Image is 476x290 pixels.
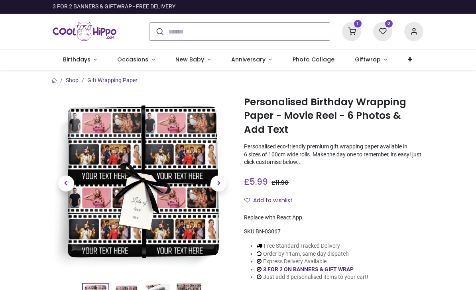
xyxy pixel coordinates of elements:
a: 3 FOR 2 ON BANNERS & GIFT WRAP [263,266,354,272]
a: Giftwrap [344,49,397,70]
img: Cool Hippo [53,20,116,43]
a: 0 [373,28,392,34]
div: Replace with React App. [244,214,423,222]
span: Occasions [117,55,148,63]
span: £ [271,179,289,187]
button: Add to wishlistAdd to wishlist [244,194,299,207]
a: Next [205,121,232,247]
a: Shop [66,77,79,83]
iframe: Customer reviews powered by Trustpilot [256,3,423,11]
li: Free Standard Tracked Delivery [257,242,368,250]
sup: 1 [354,20,362,28]
a: Anniversary [221,49,282,70]
p: Personalised eco-friendly premium gift wrapping paper available in 6 sizes of 100cm wide rolls. M... [244,143,423,166]
li: Just add 3 personalised items to your cart! [257,273,368,281]
sup: 0 [385,20,393,28]
a: Occasions [107,49,165,70]
h1: Personalised Birthday Wrapping Paper - Movie Reel - 6 Photos & Add Text [244,95,423,136]
span: £ [244,176,268,187]
a: Previous [53,121,80,247]
a: New Baby [165,49,221,70]
li: Order by 11am, same day dispatch [257,250,368,258]
span: Birthdays [63,55,90,63]
span: Photo Collage [293,55,334,63]
span: 11.98 [275,179,289,187]
span: BN-03067 [256,228,281,235]
span: Next [210,176,226,191]
span: Previous [58,176,74,191]
li: Express Delivery Available [257,258,368,266]
a: Birthdays [53,49,107,70]
a: Logo of Cool Hippo [53,20,116,43]
a: Gift Wrapping Paper [87,77,138,83]
span: 5.99 [250,176,268,187]
a: 1 [342,28,361,34]
span: Anniversary [231,55,266,63]
div: SKU: [244,228,423,236]
img: Personalised Birthday Wrapping Paper - Movie Reel - 6 Photos & Add Text [53,94,232,273]
span: Giftwrap [355,55,381,63]
span: New Baby [175,55,204,63]
button: Submit [150,23,169,40]
i: Add to wishlist [244,197,250,203]
div: 3 FOR 2 BANNERS & GIFTWRAP - FREE DELIVERY [53,3,175,11]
